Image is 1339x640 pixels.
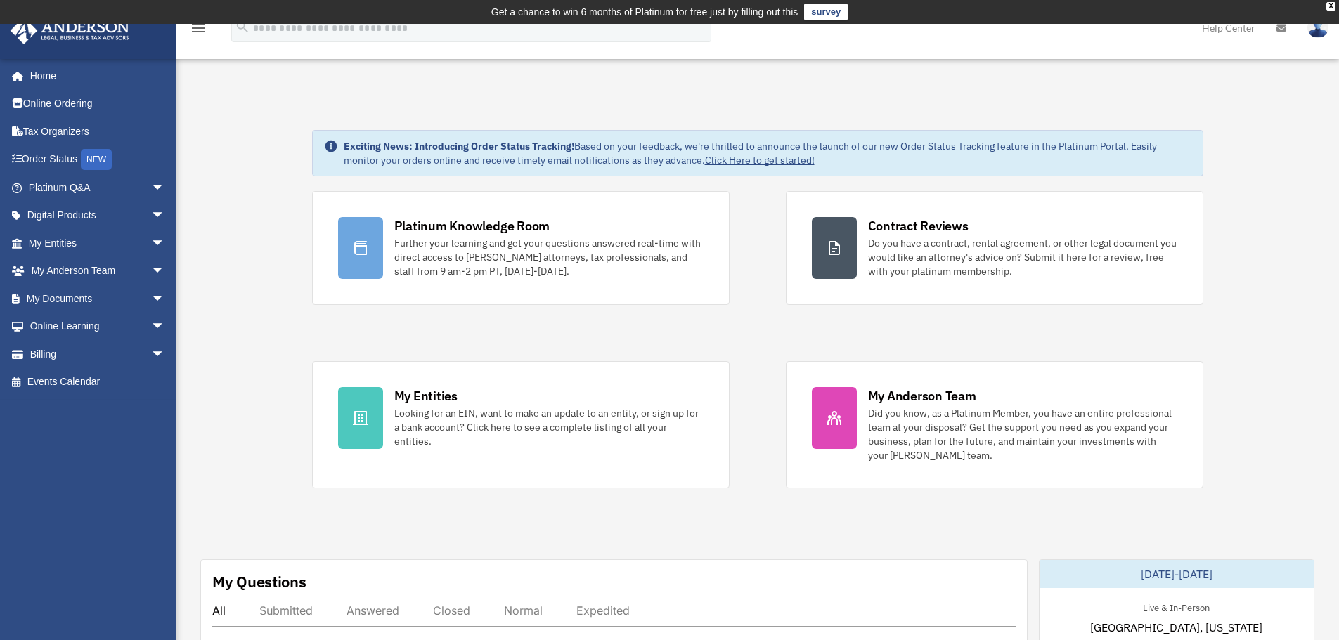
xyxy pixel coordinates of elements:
[344,140,574,152] strong: Exciting News: Introducing Order Status Tracking!
[804,4,848,20] a: survey
[235,19,250,34] i: search
[394,217,550,235] div: Platinum Knowledge Room
[504,603,543,618] div: Normal
[1326,2,1335,11] div: close
[312,191,730,305] a: Platinum Knowledge Room Further your learning and get your questions answered real-time with dire...
[10,90,186,118] a: Online Ordering
[576,603,630,618] div: Expedited
[433,603,470,618] div: Closed
[10,62,179,90] a: Home
[394,387,458,405] div: My Entities
[1307,18,1328,38] img: User Pic
[344,139,1191,167] div: Based on your feedback, we're thrilled to announce the launch of our new Order Status Tracking fe...
[6,17,134,44] img: Anderson Advisors Platinum Portal
[394,406,704,448] div: Looking for an EIN, want to make an update to an entity, or sign up for a bank account? Click her...
[212,603,226,618] div: All
[868,217,969,235] div: Contract Reviews
[10,368,186,396] a: Events Calendar
[786,191,1203,305] a: Contract Reviews Do you have a contract, rental agreement, or other legal document you would like...
[10,257,186,285] a: My Anderson Teamarrow_drop_down
[868,387,976,405] div: My Anderson Team
[394,236,704,278] div: Further your learning and get your questions answered real-time with direct access to [PERSON_NAM...
[151,285,179,313] span: arrow_drop_down
[10,117,186,145] a: Tax Organizers
[151,340,179,369] span: arrow_drop_down
[10,202,186,230] a: Digital Productsarrow_drop_down
[705,154,815,166] a: Click Here to get started!
[151,313,179,341] span: arrow_drop_down
[151,202,179,230] span: arrow_drop_down
[868,406,1177,462] div: Did you know, as a Platinum Member, you have an entire professional team at your disposal? Get th...
[347,603,399,618] div: Answered
[1090,619,1262,636] span: [GEOGRAPHIC_DATA], [US_STATE]
[10,229,186,257] a: My Entitiesarrow_drop_down
[10,145,186,174] a: Order StatusNEW
[190,25,207,37] a: menu
[10,313,186,341] a: Online Learningarrow_drop_down
[786,361,1203,488] a: My Anderson Team Did you know, as a Platinum Member, you have an entire professional team at your...
[212,571,306,592] div: My Questions
[1040,560,1314,588] div: [DATE]-[DATE]
[151,257,179,286] span: arrow_drop_down
[81,149,112,170] div: NEW
[868,236,1177,278] div: Do you have a contract, rental agreement, or other legal document you would like an attorney's ad...
[190,20,207,37] i: menu
[10,174,186,202] a: Platinum Q&Aarrow_drop_down
[151,229,179,258] span: arrow_drop_down
[312,361,730,488] a: My Entities Looking for an EIN, want to make an update to an entity, or sign up for a bank accoun...
[10,285,186,313] a: My Documentsarrow_drop_down
[10,340,186,368] a: Billingarrow_drop_down
[491,4,798,20] div: Get a chance to win 6 months of Platinum for free just by filling out this
[259,603,313,618] div: Submitted
[1132,599,1221,614] div: Live & In-Person
[151,174,179,202] span: arrow_drop_down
